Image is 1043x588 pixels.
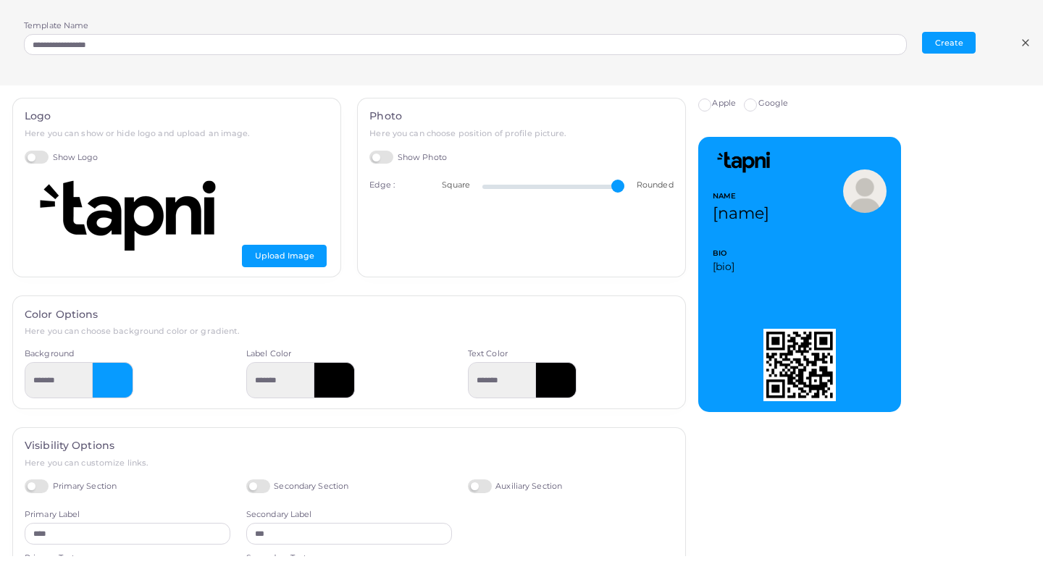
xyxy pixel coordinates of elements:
span: BIO [713,248,887,259]
span: NAME [713,191,778,202]
h6: Here you can choose background color or gradient. [25,327,674,336]
label: Primary Text [25,553,75,564]
button: Create [922,32,976,54]
h4: Visibility Options [25,440,674,452]
label: Auxiliary Section [468,479,562,493]
span: [bio] [713,259,887,274]
label: Show Logo [25,151,99,164]
img: QR Code [763,329,836,401]
label: Secondary Label [246,509,312,521]
label: Background [25,348,74,360]
label: Secondary Text [246,553,307,564]
img: Logo [25,180,242,252]
label: Label Color [246,348,291,360]
label: Primary Section [25,479,117,493]
img: user.png [843,169,887,213]
span: Google [758,98,789,108]
label: Text Color [468,348,508,360]
h4: Photo [369,110,673,122]
label: Template Name [24,20,88,32]
h6: Here you can choose position of profile picture. [369,129,673,138]
label: Primary Label [25,509,80,521]
span: Rounded [637,180,674,191]
h6: Here you can customize links. [25,458,674,468]
span: [name] [713,203,770,223]
label: Secondary Section [246,479,348,493]
button: Upload Image [242,245,327,266]
h4: Color Options [25,308,674,321]
label: Show Photo [369,151,447,164]
span: Apple [712,98,736,108]
span: Square [442,180,470,191]
h6: Here you can show or hide logo and upload an image. [25,129,328,138]
img: Logo [713,151,778,173]
h4: Logo [25,110,328,122]
label: Edge : [369,180,395,191]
